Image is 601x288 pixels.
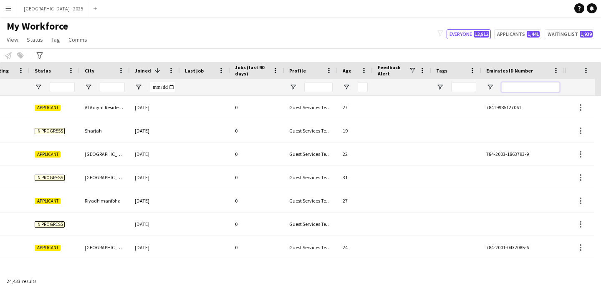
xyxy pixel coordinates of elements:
div: 0 [230,143,284,165]
input: Tags Filter Input [451,82,476,92]
input: Joined Filter Input [150,82,175,92]
span: City [85,68,94,74]
span: Status [35,68,51,74]
button: [GEOGRAPHIC_DATA] - 2025 [17,0,90,17]
div: [GEOGRAPHIC_DATA] [80,236,130,259]
span: Feedback Alert [378,64,409,77]
span: Tags [436,68,447,74]
div: [DATE] [130,259,180,282]
span: 784-2003-1863793-9 [486,151,529,157]
div: 0 [230,96,284,119]
span: Jobs (last 90 days) [235,64,269,77]
div: Guest Services Team [284,166,338,189]
div: Guest Services Team [284,119,338,142]
span: View [7,36,18,43]
span: Applicant [35,198,61,204]
button: Open Filter Menu [486,83,494,91]
span: Applicant [35,245,61,251]
input: Status Filter Input [50,82,75,92]
button: Everyone12,912 [447,29,491,39]
div: [DATE] [130,119,180,142]
button: Open Filter Menu [343,83,350,91]
span: Last job [185,68,204,74]
div: 0 [230,189,284,212]
div: Riyadh manfoha [80,189,130,212]
button: Open Filter Menu [436,83,444,91]
div: 0 [230,213,284,235]
div: Guest Services Team [284,96,338,119]
div: 27 [338,96,373,119]
span: In progress [35,175,65,181]
div: 31 [338,166,373,189]
span: Age [343,68,351,74]
app-action-btn: Advanced filters [35,50,45,60]
span: 1,939 [580,31,593,38]
button: Applicants1,441 [494,29,541,39]
button: Open Filter Menu [35,83,42,91]
input: Profile Filter Input [304,82,333,92]
div: 19 [338,119,373,142]
span: Emirates ID Number [486,68,533,74]
div: Guest Services Team [284,236,338,259]
span: In progress [35,128,65,134]
div: [DATE] [130,143,180,165]
button: Waiting list1,939 [545,29,594,39]
div: 0 [230,259,284,282]
span: Profile [289,68,306,74]
div: [DATE] [130,189,180,212]
div: 27 [338,189,373,212]
div: [GEOGRAPHIC_DATA] [80,166,130,189]
div: Guest Services Team [284,213,338,235]
input: Age Filter Input [358,82,368,92]
div: [DATE] [130,236,180,259]
div: 24 [338,236,373,259]
button: Open Filter Menu [289,83,297,91]
span: 1,441 [527,31,540,38]
div: Al Adiyat Residence [80,96,130,119]
div: 0 [230,119,284,142]
div: Guest Services Team [284,189,338,212]
div: 0 [230,166,284,189]
span: My Workforce [7,20,68,33]
div: 0 [230,236,284,259]
div: Sharjah [80,119,130,142]
span: 78419985127061 [486,104,521,110]
input: Emirates ID Number Filter Input [501,82,560,92]
span: Status [27,36,43,43]
div: Guest Services Team [284,259,338,282]
a: Comms [65,34,91,45]
div: [DATE] [130,213,180,235]
div: Guest Services Team [284,143,338,165]
span: In progress [35,221,65,228]
div: 22 [338,143,373,165]
span: Applicant [35,151,61,158]
input: City Filter Input [100,82,125,92]
span: Joined [135,68,151,74]
button: Open Filter Menu [135,83,142,91]
span: 784-2001-0432085-6 [486,244,529,250]
a: Status [23,34,46,45]
a: View [3,34,22,45]
span: 12,912 [474,31,489,38]
span: Applicant [35,105,61,111]
div: [DATE] [130,96,180,119]
span: Tag [51,36,60,43]
button: Open Filter Menu [85,83,92,91]
div: [GEOGRAPHIC_DATA] [80,143,130,165]
div: [DATE] [130,166,180,189]
span: Comms [68,36,87,43]
a: Tag [48,34,63,45]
